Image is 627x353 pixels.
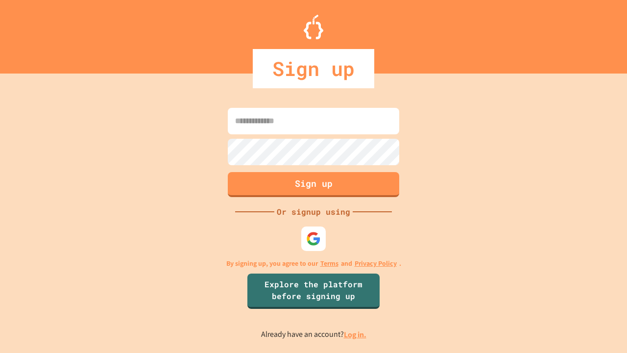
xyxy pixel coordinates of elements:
[253,49,374,88] div: Sign up
[228,172,399,197] button: Sign up
[226,258,401,269] p: By signing up, you agree to our and .
[306,231,321,246] img: google-icon.svg
[261,328,366,341] p: Already have an account?
[320,258,338,269] a: Terms
[304,15,323,39] img: Logo.svg
[247,274,380,309] a: Explore the platform before signing up
[274,206,353,218] div: Or signup using
[344,329,366,340] a: Log in.
[355,258,397,269] a: Privacy Policy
